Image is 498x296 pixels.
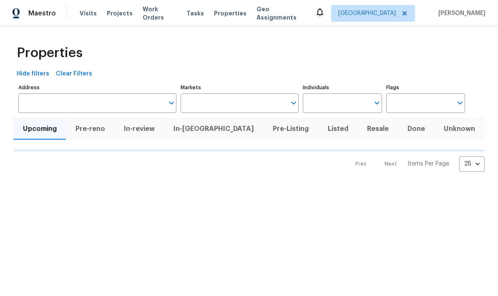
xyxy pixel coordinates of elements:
[459,153,485,175] div: 25
[288,97,299,109] button: Open
[440,123,480,135] span: Unknown
[347,156,485,172] nav: Pagination Navigation
[80,9,97,18] span: Visits
[303,85,382,90] label: Individuals
[435,9,485,18] span: [PERSON_NAME]
[257,5,305,22] span: Geo Assignments
[166,97,177,109] button: Open
[18,123,61,135] span: Upcoming
[214,9,246,18] span: Properties
[371,97,383,109] button: Open
[107,9,133,18] span: Projects
[17,49,83,57] span: Properties
[338,9,396,18] span: [GEOGRAPHIC_DATA]
[18,85,176,90] label: Address
[56,69,92,79] span: Clear Filters
[169,123,259,135] span: In-[GEOGRAPHIC_DATA]
[403,123,430,135] span: Done
[269,123,313,135] span: Pre-Listing
[17,69,49,79] span: Hide filters
[407,160,449,168] p: Items Per Page
[143,5,176,22] span: Work Orders
[71,123,109,135] span: Pre-reno
[386,85,465,90] label: Flags
[323,123,352,135] span: Listed
[119,123,159,135] span: In-review
[454,97,466,109] button: Open
[28,9,56,18] span: Maestro
[181,85,299,90] label: Markets
[53,66,96,82] button: Clear Filters
[13,66,53,82] button: Hide filters
[362,123,393,135] span: Resale
[186,10,204,16] span: Tasks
